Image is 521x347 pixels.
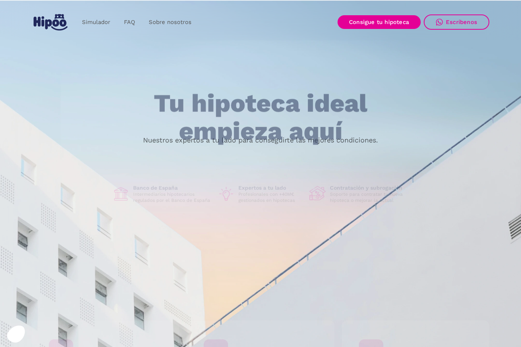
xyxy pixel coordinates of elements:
[133,184,212,191] h1: Banco de España
[117,15,142,30] a: FAQ
[424,14,489,30] a: Escríbenos
[32,11,69,34] a: home
[142,15,198,30] a: Sobre nosotros
[330,184,408,191] h1: Contratación y subrogación
[446,19,477,26] div: Escríbenos
[133,191,212,203] p: Intermediarios hipotecarios regulados por el Banco de España
[75,15,117,30] a: Simulador
[338,15,421,29] a: Consigue tu hipoteca
[116,90,405,145] h1: Tu hipoteca ideal empieza aquí
[238,184,303,191] h1: Expertos a tu lado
